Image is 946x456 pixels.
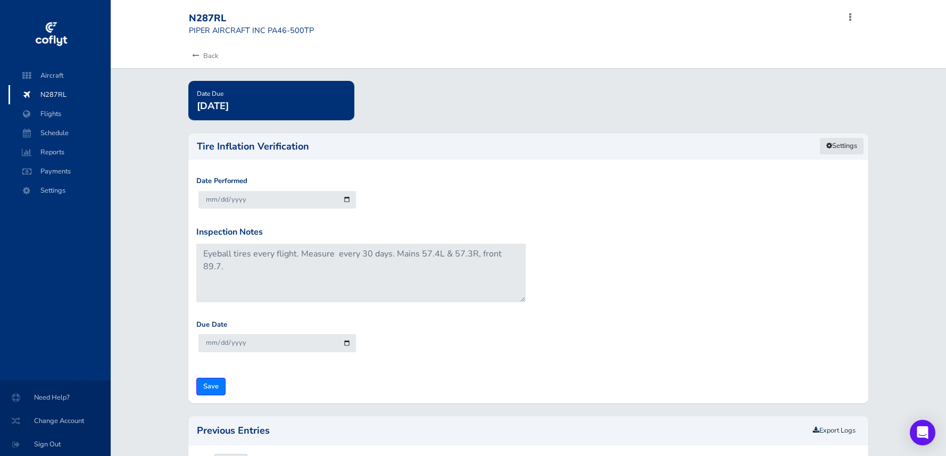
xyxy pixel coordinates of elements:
[813,426,856,435] a: Export Logs
[13,388,98,407] span: Need Help?
[196,378,226,395] input: Save
[197,426,809,435] h2: Previous Entries
[19,85,100,104] span: N287RL
[910,420,935,445] div: Open Intercom Messenger
[19,104,100,123] span: Flights
[19,162,100,181] span: Payments
[197,100,229,112] span: [DATE]
[196,244,526,302] textarea: Eyeball tires every flight. Measure every 30 days. Mains 57.4L & 57.3R, front 89.7.
[13,411,98,430] span: Change Account
[189,25,314,36] small: PIPER AIRCRAFT INC PA46-500TP
[196,176,247,187] label: Date Performed
[189,13,314,24] div: N287RL
[19,181,100,200] span: Settings
[197,142,860,151] h2: Tire Inflation Verification
[34,19,69,51] img: coflyt logo
[196,226,263,239] label: Inspection Notes
[819,137,864,155] a: Settings
[197,89,223,98] span: Date Due
[19,66,100,85] span: Aircraft
[196,319,227,330] label: Due Date
[13,435,98,454] span: Sign Out
[189,44,218,68] a: Back
[19,143,100,162] span: Reports
[19,123,100,143] span: Schedule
